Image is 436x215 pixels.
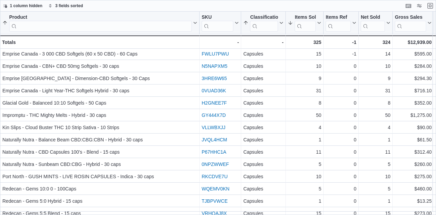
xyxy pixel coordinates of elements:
[288,99,321,107] div: 8
[361,197,390,205] div: 1
[288,136,321,144] div: 1
[243,99,283,107] div: Capsules
[288,148,321,156] div: 11
[361,172,390,181] div: 10
[243,185,283,193] div: Capsules
[395,62,432,70] div: $284.00
[395,74,432,82] div: $294.30
[2,50,197,58] div: Emprise Canada - 3 000 CBD Softgels (60 x 50 CBD) - 60 Caps
[10,3,42,9] span: 1 column hidden
[243,87,283,95] div: Capsules
[326,87,356,95] div: 0
[326,14,356,32] button: Items Ref
[46,2,85,10] button: 3 fields sorted
[9,14,192,21] div: Product
[361,14,385,21] div: Net Sold
[395,185,432,193] div: $460.00
[395,99,432,107] div: $352.00
[202,14,239,32] button: SKU
[202,38,239,46] div: -
[288,172,321,181] div: 10
[361,62,390,70] div: 10
[288,74,321,82] div: 9
[326,50,356,58] div: -1
[404,2,412,10] button: Keyboard shortcuts
[395,14,432,32] button: Gross Sales
[288,87,321,95] div: 31
[2,185,197,193] div: Redecan - Gems 10:0 0 - 100Caps
[361,111,390,119] div: 50
[202,100,227,106] a: H2GNEE7F
[361,38,390,46] div: 324
[243,50,283,58] div: Capsules
[361,74,390,82] div: 9
[288,14,321,32] button: Items Sold
[2,38,197,46] div: Totals
[2,111,197,119] div: Impromptu - THC Mighty Melts - Hybrid - 30 caps
[288,111,321,119] div: 50
[243,62,283,70] div: Capsules
[415,2,423,10] button: Display options
[2,172,197,181] div: Port North - GUSH MINTS - LIVE ROSIN CAPSULES - Indica - 30 caps
[2,197,197,205] div: Redecan - Gems 5:0 Hybrid - 15 caps
[243,148,283,156] div: Capsules
[9,14,192,32] div: Product
[202,137,227,142] a: JVQL4HCM
[0,2,45,10] button: 1 column hidden
[361,185,390,193] div: 5
[2,87,197,95] div: Emprise Canada - Light Year-THC Softgels Hybrid - 30 caps
[243,172,283,181] div: Capsules
[288,38,321,46] div: 325
[288,62,321,70] div: 10
[395,136,432,144] div: $61.50
[2,74,197,82] div: Emprise [GEOGRAPHIC_DATA] - Dimension-CBD Softgels - 30 Caps
[326,123,356,132] div: 0
[395,111,432,119] div: $1,275.00
[361,160,390,168] div: 5
[395,172,432,181] div: $275.00
[202,76,227,81] a: 3HRE6W65
[326,111,356,119] div: 0
[2,136,197,144] div: Naturally Nutra - Balance Beam CBD:CBG:CBN - Hybrid - 30 caps
[2,14,197,32] button: Product
[395,197,432,205] div: $13.25
[202,63,227,69] a: N5NAPXM5
[326,99,356,107] div: 0
[326,197,356,205] div: 0
[243,197,283,205] div: Capsules
[288,185,321,193] div: 5
[326,38,356,46] div: -1
[326,136,356,144] div: 0
[361,14,385,32] div: Net Sold
[295,14,316,32] div: Items Sold
[361,87,390,95] div: 31
[288,123,321,132] div: 4
[395,160,432,168] div: $260.00
[395,38,432,46] div: $12,939.00
[2,148,197,156] div: Naturally Nutra - CBD Capsules 100's - Blend - 15 caps
[202,51,229,57] a: FWLU7PWU
[243,38,283,46] div: -
[361,99,390,107] div: 8
[202,125,225,130] a: VLLWBXJJ
[326,185,356,193] div: 0
[395,87,432,95] div: $716.10
[288,160,321,168] div: 5
[2,99,197,107] div: Glacial Gold - Balanced 10:10 Softgels - 50 Caps
[2,62,197,70] div: Emprise Canada - CBN+ CBD 50mg Softgels - 30 caps
[243,74,283,82] div: Capsules
[202,174,228,179] a: RKCDVE7U
[243,14,283,32] button: Classification
[426,2,434,10] button: Exit fullscreen
[326,14,351,21] div: Items Ref
[202,149,226,155] a: P67HHC1A
[55,3,83,9] span: 3 fields sorted
[202,186,230,191] a: WQEMV0KN
[243,160,283,168] div: Capsules
[361,148,390,156] div: 11
[395,123,432,132] div: $90.00
[202,88,226,93] a: 0VUAD36K
[326,14,351,32] div: Items Ref
[361,14,390,32] button: Net Sold
[326,62,356,70] div: 0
